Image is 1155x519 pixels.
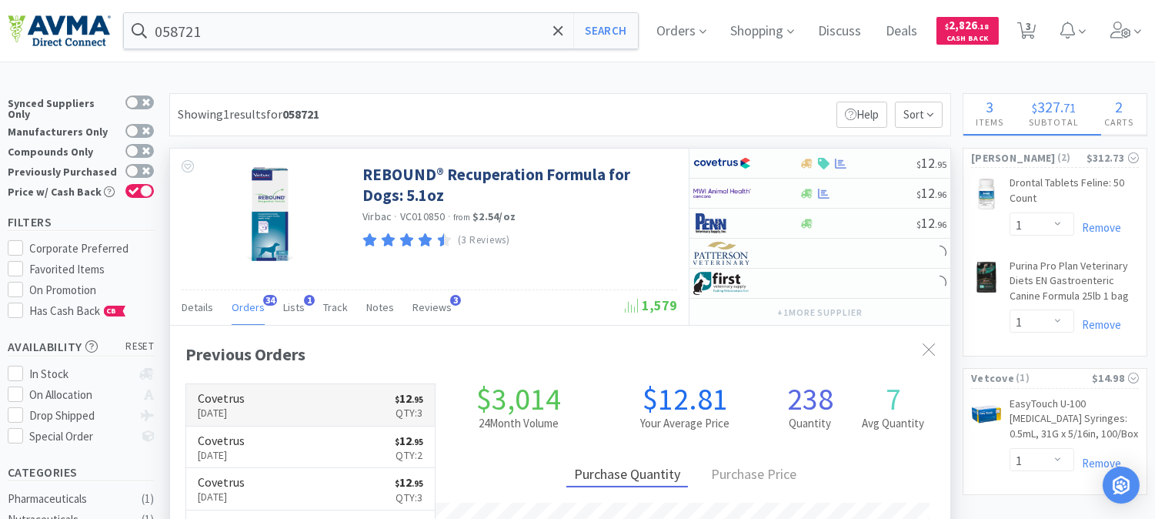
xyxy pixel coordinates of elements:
[198,392,245,404] h6: Covetrus
[126,339,155,355] span: reset
[971,262,1002,293] img: 142bc7f4f5514053bd3dfeed9dae087c_706518.jpeg
[971,149,1056,166] span: [PERSON_NAME]
[836,102,887,128] p: Help
[1074,220,1121,235] a: Remove
[412,394,423,405] span: . 95
[8,144,118,157] div: Compounds Only
[472,209,516,223] strong: $2.54 / oz
[266,106,319,122] span: for
[978,22,990,32] span: . 18
[852,414,935,433] h2: Avg Quantity
[8,213,154,231] h5: Filters
[936,10,999,52] a: $2,826.18Cash Back
[453,212,470,223] span: from
[198,476,245,488] h6: Covetrus
[436,383,602,414] h1: $3,014
[8,164,118,177] div: Previously Purchased
[1010,259,1139,310] a: Purina Pro Plan Veterinary Diets EN Gastroenteric Canine Formula 25lb 1 bag
[1074,317,1121,332] a: Remove
[602,414,768,433] h2: Your Average Price
[963,115,1016,129] h4: Items
[935,189,946,200] span: . 96
[693,212,751,235] img: e1133ece90fa4a959c5ae41b0808c578_9.png
[8,15,111,47] img: e4e33dab9f054f5782a47901c742baa9_102.png
[8,95,118,119] div: Synced Suppliers Only
[282,106,319,122] strong: 058721
[693,182,751,205] img: f6b2451649754179b5b4e0c70c3f7cb0_2.png
[971,400,1002,430] img: b6ddb9e96db64458866f1a42e6e10166.jpg
[30,303,126,318] span: Has Cash Back
[124,13,638,49] input: Search by item, sku, manufacturer, ingredient, size...
[1074,456,1121,470] a: Remove
[880,25,924,39] a: Deals
[366,300,394,314] span: Notes
[693,242,751,265] img: f5e969b455434c6296c6d81ef179fa71_3.png
[283,300,305,314] span: Lists
[395,433,423,448] span: 12
[220,164,320,264] img: 38974dc662ba4158905e7a3e06c44506_393698.png
[916,184,946,202] span: 12
[769,302,870,323] button: +1more supplier
[8,464,154,481] h5: Categories
[362,164,673,206] a: REBOUND® Recuperation Formula for Dogs: 5.1oz
[625,296,677,314] span: 1,579
[916,154,946,172] span: 12
[232,300,265,314] span: Orders
[198,488,245,505] p: [DATE]
[946,22,950,32] span: $
[813,25,868,39] a: Discuss
[30,427,132,446] div: Special Order
[395,474,423,490] span: 12
[769,414,852,433] h2: Quantity
[916,214,946,232] span: 12
[395,447,423,464] p: Qty: 2
[450,295,461,306] span: 3
[395,390,423,406] span: 12
[986,97,994,116] span: 3
[186,384,435,427] a: Covetrus[DATE]$12.95Qty:3
[186,427,435,469] a: Covetrus[DATE]$12.95Qty:2
[1087,149,1139,166] div: $312.73
[971,179,1002,209] img: 2db45751c089422cbb913d71613381a1_632603.jpeg
[8,124,118,137] div: Manufacturers Only
[400,209,446,223] span: VC010850
[916,159,921,170] span: $
[395,489,423,506] p: Qty: 3
[30,386,132,404] div: On Allocation
[1092,370,1139,387] div: $14.98
[693,272,751,295] img: 67d67680309e4a0bb49a5ff0391dcc42_6.png
[395,394,399,405] span: $
[1092,115,1147,129] h4: Carts
[769,383,852,414] h1: 238
[573,13,637,49] button: Search
[916,189,921,200] span: $
[1010,397,1139,448] a: EasyTouch U-100 [MEDICAL_DATA] Syringes: 0.5mL, 31G x 5/16in, 100/Box
[458,233,510,249] p: (3 Reviews)
[852,383,935,414] h1: 7
[935,219,946,230] span: . 96
[1056,150,1087,166] span: ( 2 )
[602,383,768,414] h1: $12.81
[30,407,132,425] div: Drop Shipped
[323,300,348,314] span: Track
[412,478,423,489] span: . 95
[1016,115,1092,129] h4: Subtotal
[1116,97,1123,116] span: 2
[895,102,943,128] span: Sort
[412,300,452,314] span: Reviews
[1010,176,1139,212] a: Drontal Tablets Feline: 50 Count
[395,209,398,223] span: ·
[186,468,435,511] a: Covetrus[DATE]$12.95Qty:3
[1033,100,1038,116] span: $
[105,306,120,316] span: CB
[1014,370,1092,386] span: ( 1 )
[1038,97,1061,116] span: 327
[1103,467,1140,504] div: Open Intercom Messenger
[916,219,921,230] span: $
[395,478,399,489] span: $
[8,338,154,356] h5: Availability
[304,295,315,306] span: 1
[178,105,319,125] div: Showing 1 results
[30,239,155,258] div: Corporate Preferred
[395,437,399,447] span: $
